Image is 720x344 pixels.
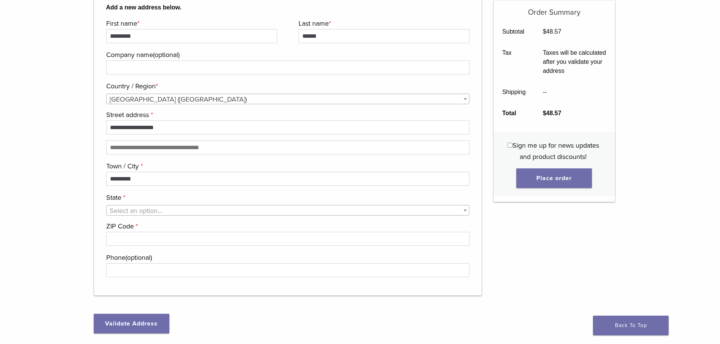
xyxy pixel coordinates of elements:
[516,168,592,188] button: Place order
[494,82,534,103] th: Shipping
[593,316,669,335] a: Back To Top
[106,80,468,92] label: Country / Region
[494,0,615,17] h5: Order Summary
[543,28,546,35] span: $
[494,103,534,124] th: Total
[106,160,468,172] label: Town / City
[125,253,152,262] span: (optional)
[513,141,599,161] span: Sign me up for news updates and product discounts!
[299,18,468,29] label: Last name
[106,18,275,29] label: First name
[106,49,468,60] label: Company name
[494,21,534,42] th: Subtotal
[543,110,561,116] bdi: 48.57
[153,51,180,59] span: (optional)
[106,205,470,216] span: State
[494,42,534,82] th: Tax
[106,252,468,263] label: Phone
[106,109,468,120] label: Street address
[543,89,547,95] span: --
[110,207,162,215] span: Select an option…
[94,314,169,333] button: Validate Address
[106,3,470,12] b: Add a new address below.
[106,221,468,232] label: ZIP Code
[508,143,513,148] input: Sign me up for news updates and product discounts!
[106,94,470,104] span: Country / Region
[106,192,468,203] label: State
[107,94,469,105] span: United States (US)
[534,42,615,82] td: Taxes will be calculated after you validate your address
[543,110,546,116] span: $
[543,28,561,35] bdi: 48.57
